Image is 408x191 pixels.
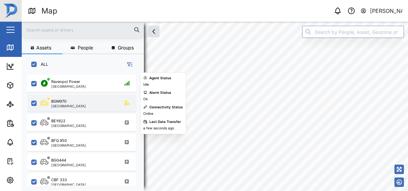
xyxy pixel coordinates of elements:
div: Sites [18,101,34,108]
div: Map [18,44,33,51]
div: [GEOGRAPHIC_DATA] [51,85,86,88]
div: BGM970 [51,99,67,104]
label: ALL [37,62,48,67]
div: Online [143,111,153,116]
canvas: Map [22,22,408,191]
div: [GEOGRAPHIC_DATA] [51,163,86,167]
div: grid [27,72,144,186]
img: Main Logo [3,3,18,18]
input: Search by People, Asset, Geozone or Place [302,26,404,38]
div: Map [41,5,57,17]
div: Alarms [18,139,39,146]
div: [GEOGRAPHIC_DATA] [51,104,86,108]
div: Ravenpol Power [51,79,80,85]
div: [GEOGRAPHIC_DATA] [51,124,86,127]
div: Dashboard [18,63,48,70]
div: Reports [18,120,41,127]
div: a few seconds ago [143,126,174,131]
div: BEY822 [51,118,66,124]
div: BGG444 [51,157,66,163]
div: Agent Status [149,76,171,81]
div: Connectivity Status [149,105,183,110]
span: Groups [118,45,134,50]
div: Settings [18,176,42,184]
div: Last Data Transfer [149,119,181,125]
div: BFQ 950 [51,138,67,144]
div: [GEOGRAPHIC_DATA] [51,183,86,186]
input: Search assets or drivers [26,25,140,35]
div: Ok [143,97,148,102]
div: CBF 333 [51,177,67,183]
div: Assets [18,82,39,89]
div: [PERSON_NAME] [370,7,403,15]
button: [PERSON_NAME] [360,6,403,16]
div: Tasks [18,157,36,165]
span: People [78,45,93,50]
div: [GEOGRAPHIC_DATA] [51,144,86,147]
span: Assets [36,45,51,50]
div: Alarm Status [149,90,171,95]
div: Idle [143,82,149,87]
